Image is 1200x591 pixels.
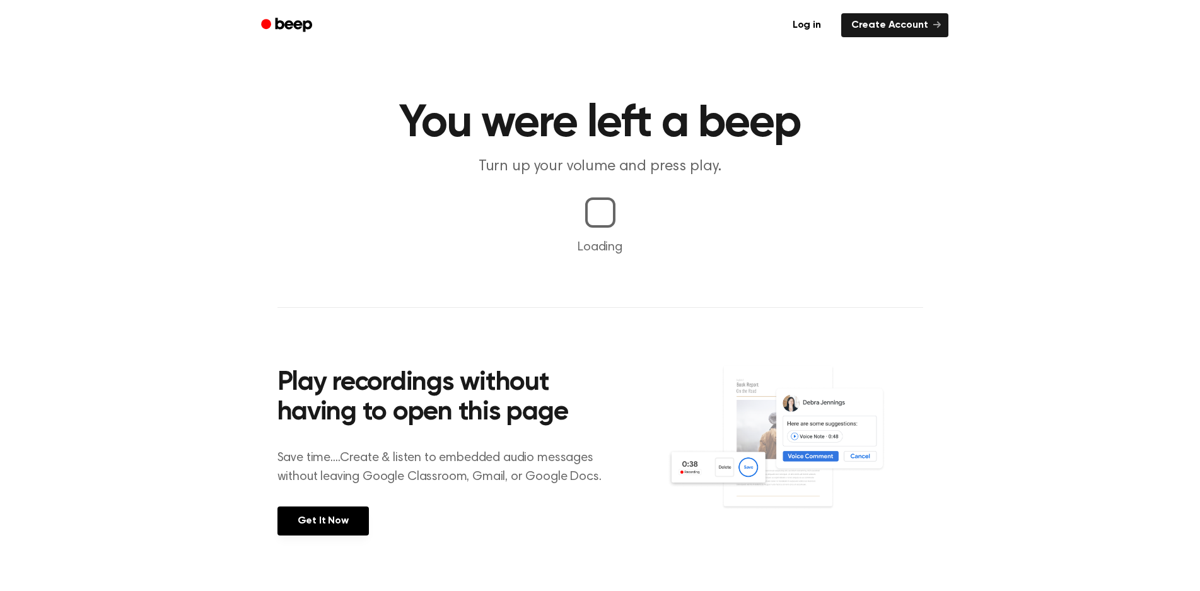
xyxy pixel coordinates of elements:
a: Beep [252,13,323,38]
p: Turn up your volume and press play. [358,156,842,177]
h1: You were left a beep [277,101,923,146]
h2: Play recordings without having to open this page [277,368,617,428]
img: Voice Comments on Docs and Recording Widget [667,365,923,534]
a: Get It Now [277,506,369,535]
p: Loading [15,238,1185,257]
a: Create Account [841,13,948,37]
p: Save time....Create & listen to embedded audio messages without leaving Google Classroom, Gmail, ... [277,448,617,486]
a: Log in [780,11,834,40]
